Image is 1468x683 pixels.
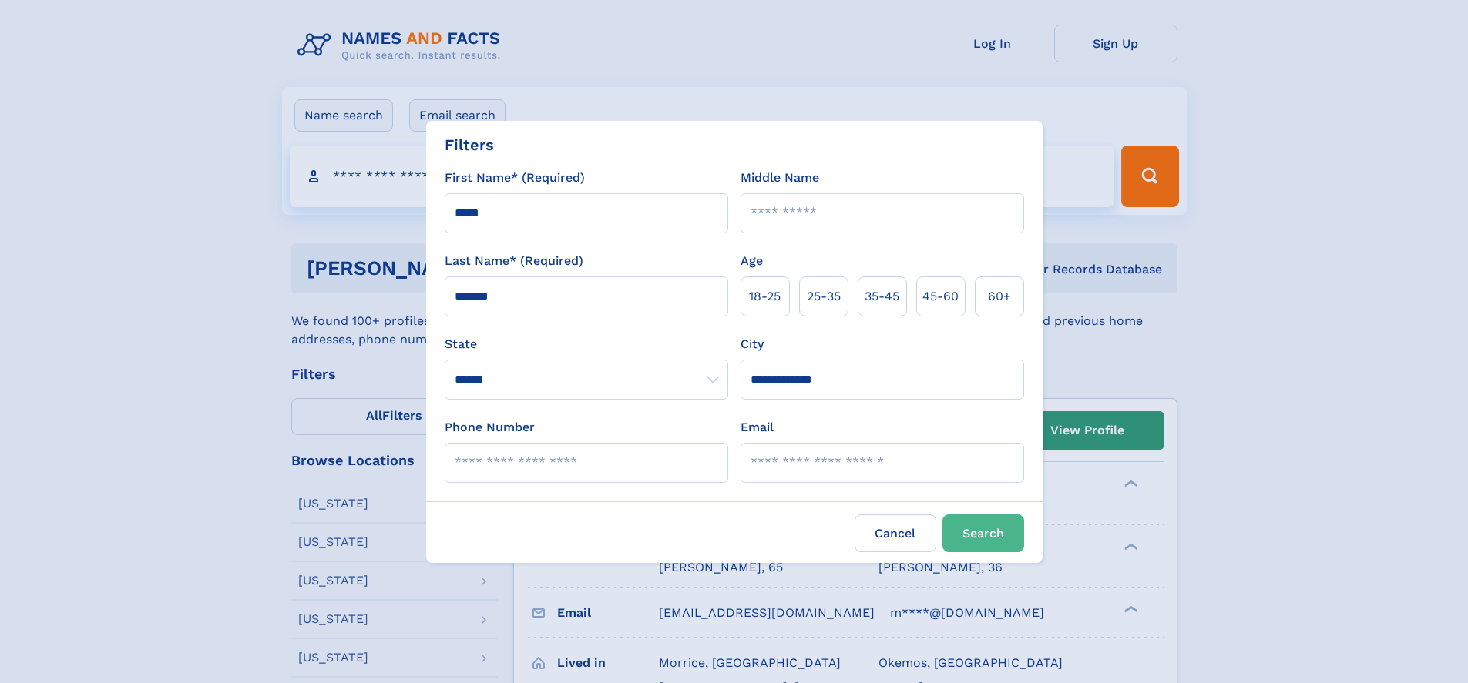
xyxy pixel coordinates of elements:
label: City [741,335,764,353]
span: 60+ [988,287,1011,306]
span: 35‑45 [865,287,899,306]
label: Age [741,252,763,270]
span: 18‑25 [749,287,781,306]
span: 45‑60 [922,287,959,306]
label: Last Name* (Required) [445,252,583,270]
button: Search [942,514,1024,552]
label: Email [741,418,774,437]
div: Filters [445,133,494,156]
label: Cancel [855,514,936,552]
label: Phone Number [445,418,535,437]
label: First Name* (Required) [445,169,585,187]
label: State [445,335,728,353]
label: Middle Name [741,169,819,187]
span: 25‑35 [807,287,841,306]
